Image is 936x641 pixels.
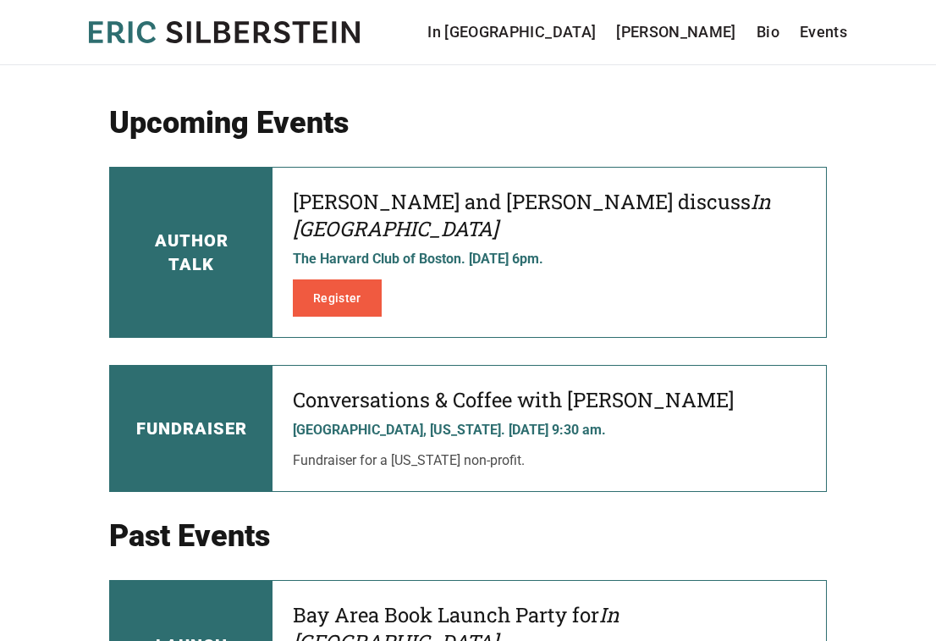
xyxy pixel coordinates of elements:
[109,106,827,140] h1: Upcoming Events
[427,20,596,44] a: In [GEOGRAPHIC_DATA]
[616,20,736,44] a: [PERSON_NAME]
[293,188,771,242] em: In [GEOGRAPHIC_DATA]
[293,188,806,242] h4: [PERSON_NAME] and [PERSON_NAME] discuss
[293,279,382,317] a: Register
[155,229,228,276] h3: Author Talk
[800,20,847,44] a: Events
[293,249,806,269] p: The Harvard Club of Boston. [DATE] 6pm.
[293,420,806,440] p: [GEOGRAPHIC_DATA], [US_STATE]. [DATE] 9:30 am.
[293,386,806,413] h4: Conversations & Coffee with [PERSON_NAME]
[293,450,806,471] p: Fundraiser for a [US_STATE] non-profit.
[757,20,779,44] a: Bio
[109,519,827,553] h1: Past Events
[136,417,247,440] h3: Fundraiser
